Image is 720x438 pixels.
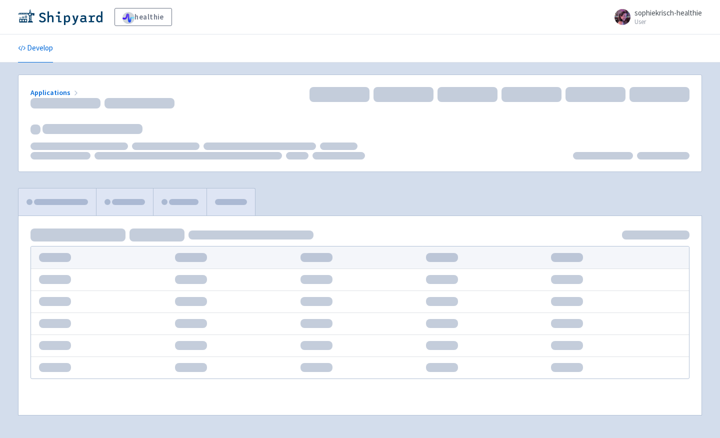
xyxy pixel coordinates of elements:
a: healthie [114,8,172,26]
a: Applications [30,88,80,97]
span: sophiekrisch-healthie [634,8,702,17]
a: Develop [18,34,53,62]
small: User [634,18,702,25]
a: sophiekrisch-healthie User [608,9,702,25]
img: Shipyard logo [18,9,102,25]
